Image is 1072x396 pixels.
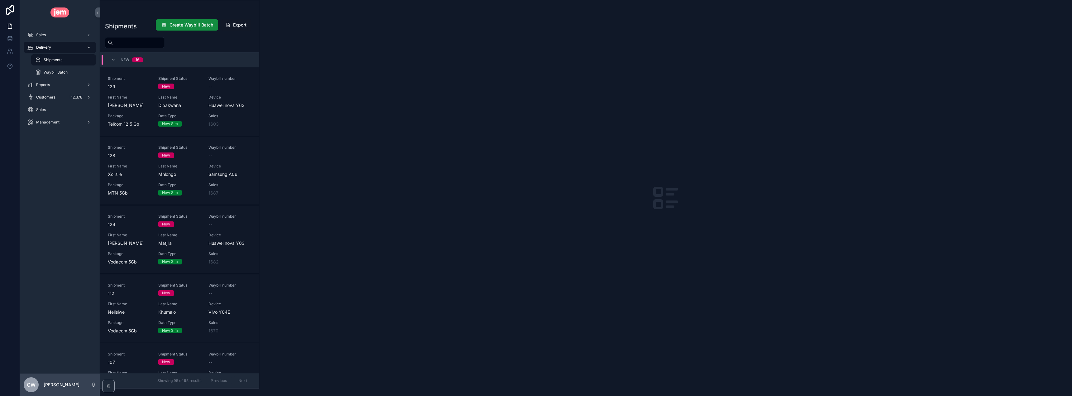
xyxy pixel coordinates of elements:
[36,82,50,87] span: Reports
[108,290,151,297] span: 112
[36,32,46,37] span: Sales
[208,221,212,228] span: --
[158,214,201,219] span: Shipment Status
[108,259,151,265] span: Vodacom 5Gb
[208,182,251,187] span: Sales
[24,42,96,53] a: Delivery
[108,214,151,219] span: Shipment
[36,95,55,100] span: Customers
[27,381,36,389] span: CW
[208,302,251,307] span: Device
[108,145,151,150] span: Shipment
[108,233,151,238] span: First Name
[158,370,201,375] span: Last Name
[108,240,151,246] span: [PERSON_NAME]
[36,45,51,50] span: Delivery
[208,113,251,118] span: Sales
[44,382,79,388] p: [PERSON_NAME]
[108,328,151,334] span: Vodacom 5Gb
[24,104,96,115] a: Sales
[208,352,251,357] span: Waybill number
[208,95,251,100] span: Device
[208,290,212,297] span: --
[31,54,96,65] a: Shipments
[44,70,68,75] span: Waybill Batch
[208,259,219,265] a: 1682
[36,120,60,125] span: Management
[100,67,259,136] a: Shipment129Shipment StatusNewWaybill number--First Name[PERSON_NAME]Last NameDibakwanaDeviceHuawe...
[105,22,137,31] h1: Shipments
[108,352,151,357] span: Shipment
[158,76,201,81] span: Shipment Status
[221,19,251,31] button: Export
[208,121,219,127] a: 1603
[108,182,151,187] span: Package
[208,320,251,325] span: Sales
[100,136,259,205] a: Shipment128Shipment StatusNewWaybill number--First NameXolisileLast NameMhlongoDeviceSamsung A06P...
[24,92,96,103] a: Customers12,378
[162,221,170,227] div: New
[162,84,170,89] div: New
[208,283,251,288] span: Waybill number
[208,145,251,150] span: Waybill number
[158,95,201,100] span: Last Name
[208,370,251,375] span: Device
[162,121,178,127] div: New Sim
[208,190,218,196] a: 1687
[158,233,201,238] span: Last Name
[31,67,96,78] a: Waybill Batch
[136,57,140,62] div: 16
[69,94,84,101] div: 12,378
[108,320,151,325] span: Package
[158,113,201,118] span: Data Type
[158,145,201,150] span: Shipment Status
[108,171,151,177] span: Xolisile
[208,233,251,238] span: Device
[208,164,251,169] span: Device
[100,274,259,343] a: Shipment112Shipment StatusNewWaybill number--First NameNelisiweLast NameKhumaloDeviceVivo Y04EPac...
[162,328,178,333] div: New Sim
[108,370,151,375] span: First Name
[208,214,251,219] span: Waybill number
[170,22,213,28] span: Create Waybill Batch
[208,359,212,365] span: --
[162,259,178,264] div: New Sim
[208,328,218,334] a: 1670
[100,205,259,274] a: Shipment124Shipment StatusNewWaybill number--First Name[PERSON_NAME]Last NameMatjilaDeviceHuawei ...
[158,352,201,357] span: Shipment Status
[208,171,251,177] span: Samsung A06
[24,29,96,41] a: Sales
[162,359,170,365] div: New
[162,190,178,196] div: New Sim
[108,76,151,81] span: Shipment
[208,84,212,90] span: --
[108,283,151,288] span: Shipment
[108,221,151,228] span: 124
[44,57,62,62] span: Shipments
[36,107,46,112] span: Sales
[158,320,201,325] span: Data Type
[24,79,96,90] a: Reports
[108,113,151,118] span: Package
[108,302,151,307] span: First Name
[158,302,201,307] span: Last Name
[108,121,151,127] span: Telkom 12.5 Gb
[158,182,201,187] span: Data Type
[156,19,218,31] button: Create Waybill Batch
[108,95,151,100] span: First Name
[158,102,201,109] span: Dibakwana
[108,84,151,90] span: 129
[162,290,170,296] div: New
[162,152,170,158] div: New
[24,117,96,128] a: Management
[121,57,129,62] span: New
[108,152,151,159] span: 128
[108,359,151,365] span: 107
[158,309,201,315] span: Khumalo
[108,102,151,109] span: [PERSON_NAME]
[108,164,151,169] span: First Name
[208,152,212,159] span: --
